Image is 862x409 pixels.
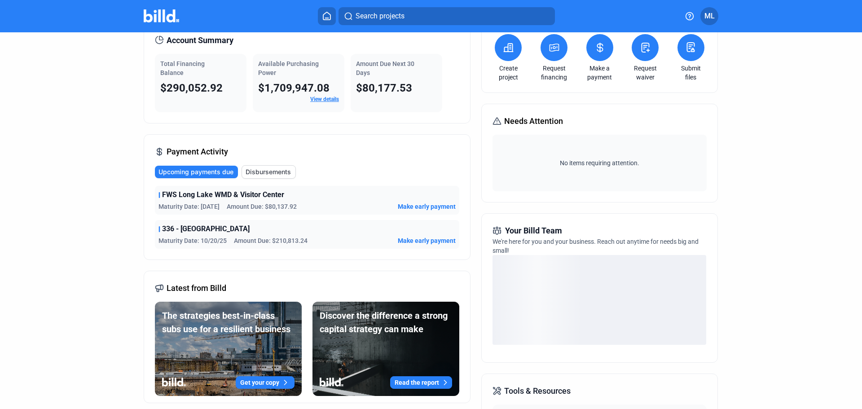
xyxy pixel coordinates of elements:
[493,255,706,345] div: loading
[356,60,414,76] span: Amount Due Next 30 Days
[629,64,661,82] a: Request waiver
[390,376,452,389] button: Read the report
[258,82,330,94] span: $1,709,947.08
[700,7,718,25] button: ML
[234,236,308,245] span: Amount Due: $210,813.24
[227,202,297,211] span: Amount Due: $80,137.92
[320,309,452,336] div: Discover the difference a strong capital strategy can make
[356,82,412,94] span: $80,177.53
[496,158,703,167] span: No items requiring attention.
[160,60,205,76] span: Total Financing Balance
[155,166,238,178] button: Upcoming payments due
[584,64,616,82] a: Make a payment
[538,64,570,82] a: Request financing
[158,167,233,176] span: Upcoming payments due
[167,34,233,47] span: Account Summary
[158,202,220,211] span: Maturity Date: [DATE]
[505,224,562,237] span: Your Billd Team
[246,167,291,176] span: Disbursements
[356,11,405,22] span: Search projects
[504,115,563,128] span: Needs Attention
[258,60,319,76] span: Available Purchasing Power
[162,189,284,200] span: FWS Long Lake WMD & Visitor Center
[167,282,226,295] span: Latest from Billd
[167,145,228,158] span: Payment Activity
[493,238,699,254] span: We're here for you and your business. Reach out anytime for needs big and small!
[162,309,295,336] div: The strategies best-in-class subs use for a resilient business
[158,236,227,245] span: Maturity Date: 10/20/25
[675,64,707,82] a: Submit files
[398,236,456,245] button: Make early payment
[339,7,555,25] button: Search projects
[236,376,295,389] button: Get your copy
[162,224,250,234] span: 336 - [GEOGRAPHIC_DATA]
[704,11,715,22] span: ML
[242,165,296,179] button: Disbursements
[504,385,571,397] span: Tools & Resources
[310,96,339,102] a: View details
[398,202,456,211] button: Make early payment
[493,64,524,82] a: Create project
[144,9,179,22] img: Billd Company Logo
[160,82,223,94] span: $290,052.92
